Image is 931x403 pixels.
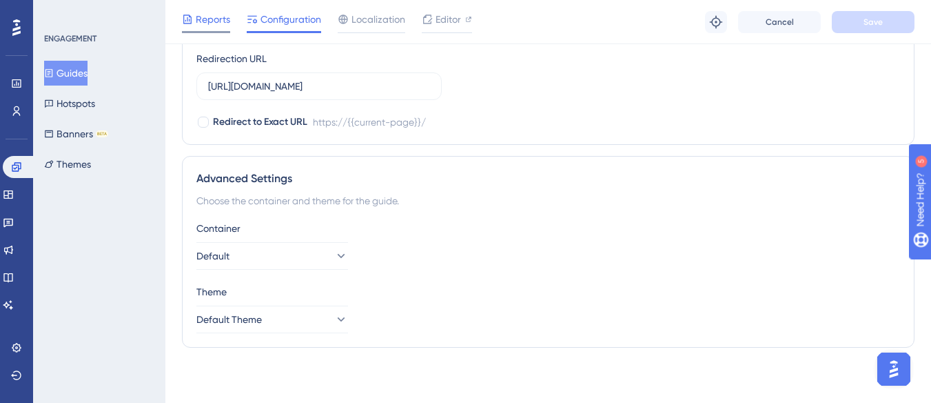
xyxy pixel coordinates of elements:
button: Default [196,242,348,270]
span: Localization [351,11,405,28]
button: Guides [44,61,88,86]
div: Container [196,220,900,237]
button: Cancel [738,11,821,33]
span: Reports [196,11,230,28]
span: Need Help? [32,3,86,20]
div: Redirection URL [196,50,267,67]
input: https://www.example.com/ [208,79,430,94]
span: Editor [436,11,461,28]
span: Configuration [260,11,321,28]
div: 5 [96,7,100,18]
span: Default [196,248,229,264]
div: https://{{current-page}}/ [313,114,426,130]
span: Redirect to Exact URL [213,114,307,130]
button: Save [832,11,914,33]
span: Cancel [766,17,794,28]
div: Theme [196,284,900,300]
div: Choose the container and theme for the guide. [196,193,900,209]
button: Hotspots [44,91,95,116]
button: BannersBETA [44,121,108,146]
span: Default Theme [196,311,262,328]
div: Advanced Settings [196,170,900,187]
button: Themes [44,152,91,177]
span: Save [863,17,883,28]
iframe: UserGuiding AI Assistant Launcher [873,348,914,390]
div: ENGAGEMENT [44,33,96,44]
div: BETA [96,130,108,137]
button: Default Theme [196,306,348,333]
